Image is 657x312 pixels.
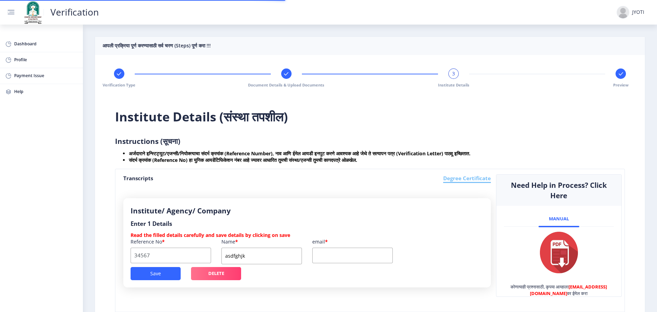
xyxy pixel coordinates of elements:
h6: Enter 1 Details [131,220,483,228]
a: Manual [539,211,579,227]
span: Preview [613,82,629,88]
span: Read the filled details carefully and save details by clicking on save [131,232,290,238]
label: Name [221,239,238,245]
span: Manual [549,216,569,221]
div: JYOTI [632,9,644,16]
a: Verification [44,9,105,16]
span: Verification Type [103,82,135,88]
span: Help [14,88,78,96]
button: Delete [191,267,241,280]
b: अर्जदाराने इन्स्टिट्यूट/एजन्सी/नियोक्त्याचा संदर्भ क्रमांक (Reference Number), नाव आणि ईमेल आयडी ... [129,150,470,157]
h6: Degree Certificate [443,174,491,183]
img: solapur_logo.png [22,0,44,25]
nb-card-header: आपली प्रक्रिया पूर्ण करण्यासाठी सर्व चरण (Steps) पूर्ण करा !!! [95,37,645,55]
span: 3 [452,71,455,77]
h5: Need Help in Process? Click Here [504,180,614,201]
button: Save [131,267,181,280]
span: Document Details & Upload Documents [248,82,324,88]
span: [EMAIL_ADDRESS][DOMAIN_NAME] [530,284,607,296]
span: कोणत्याही प्रश्नासाठी, कृपया आम्हाला वर ईमेल करा [496,284,622,297]
h5: Instructions (सूचना) [115,136,625,146]
img: pdf.png [540,232,578,273]
h5: Institute/ Agency/ Company [131,205,483,216]
label: email [312,239,328,245]
span: Profile [14,56,78,64]
b: संदर्भ क्रमांक (Reference No) हा युनिक आयडेंटिफिकेशन नंबर आहे ज्यावर आधारित तुमची संस्था/एजन्सी त... [129,157,357,163]
h2: Institute Details (संस्था तपशील) [115,110,625,123]
span: Institute Details [438,82,469,88]
span: Payment Issue [14,72,78,80]
span: Dashboard [14,40,78,48]
label: Reference No [131,239,165,245]
h6: Transcripts [123,174,153,182]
